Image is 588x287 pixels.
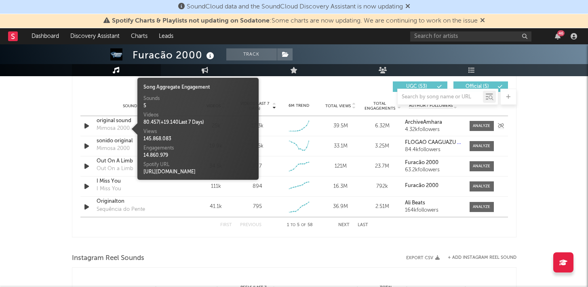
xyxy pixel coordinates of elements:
[405,167,461,173] div: 63.2k followers
[123,104,150,108] span: Sound Name
[405,147,461,153] div: 84.4k followers
[405,200,461,206] a: Ali Beats
[97,137,181,145] a: sonido original
[322,183,359,191] div: 16.3M
[480,18,485,24] span: Dismiss
[557,30,565,36] div: 46
[280,103,318,109] div: 6M Trend
[97,177,181,185] a: I Miss You
[187,4,403,10] span: SoundCloud data and the SoundCloud Discovery Assistant is now updating
[363,162,401,171] div: 23.7M
[405,200,425,206] strong: Ali Beats
[143,135,253,143] div: 145.868.083
[405,120,442,125] strong: ArchiveAmhara
[363,101,396,111] span: Total Engagements
[240,223,261,227] button: Previous
[143,128,253,135] div: Views
[363,203,401,211] div: 2.51M
[143,102,253,110] div: 5
[410,31,531,42] input: Search for artists
[301,223,306,227] span: of
[453,81,508,92] button: Official(5)
[322,142,359,150] div: 33.1M
[197,203,235,211] div: 41.1k
[143,112,253,119] div: Videos
[226,48,277,60] button: Track
[197,183,235,191] div: 111k
[406,256,440,260] button: Export CSV
[363,122,401,130] div: 6.32M
[278,220,322,230] div: 1 5 58
[143,161,253,168] div: Spotify URL
[363,183,401,191] div: 792k
[97,198,181,206] a: Originalton
[125,28,153,44] a: Charts
[393,81,447,92] button: UGC(53)
[97,157,181,165] a: Out On A Limb
[440,256,516,260] div: + Add Instagram Reel Sound
[65,28,125,44] a: Discovery Assistant
[143,95,253,102] div: Sounds
[555,33,561,40] button: 46
[405,140,461,146] a: FLOGÃO CAAGUAZÚ 🥇
[459,84,496,89] span: Official ( 5 )
[97,185,121,193] div: I Miss You
[143,170,196,175] a: [URL][DOMAIN_NAME]
[291,223,295,227] span: to
[143,145,253,152] div: Engagements
[363,142,401,150] div: 3.25M
[220,223,232,227] button: First
[358,223,368,227] button: Last
[97,117,181,125] a: original sound
[26,28,65,44] a: Dashboard
[338,223,350,227] button: Next
[405,160,438,165] strong: Furacão 2000
[405,183,461,189] a: Furacão 2000
[405,160,461,166] a: Furacão 2000
[405,183,438,188] strong: Furacão 2000
[143,119,253,126] div: 80.457 ( + 19.140 Last 7 Days)
[405,127,461,133] div: 4.32k followers
[405,140,464,145] strong: FLOGÃO CAAGUAZÚ 🥇
[405,208,461,213] div: 164k followers
[405,120,461,125] a: ArchiveAmhara
[409,103,453,108] span: Author / Followers
[322,203,359,211] div: 36.9M
[97,125,130,133] div: Mimosa 2000
[112,18,478,24] span: : Some charts are now updating. We are continuing to work on the issue
[253,183,262,191] div: 894
[325,104,351,108] span: Total Views
[97,165,133,173] div: Out On a Limb
[133,48,216,62] div: Furacão 2000
[112,18,270,24] span: Spotify Charts & Playlists not updating on Sodatone
[448,256,516,260] button: + Add Instagram Reel Sound
[253,203,262,211] div: 795
[72,254,144,263] span: Instagram Reel Sounds
[405,4,410,10] span: Dismiss
[153,28,179,44] a: Leads
[143,84,253,91] div: Song Aggregate Engagement
[322,122,359,130] div: 39.5M
[97,145,130,153] div: Mimosa 2000
[398,84,435,89] span: UGC ( 53 )
[322,162,359,171] div: 121M
[143,152,253,159] div: 14.860.979
[398,94,483,100] input: Search by song name or URL
[97,206,145,214] div: Sequência do Pente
